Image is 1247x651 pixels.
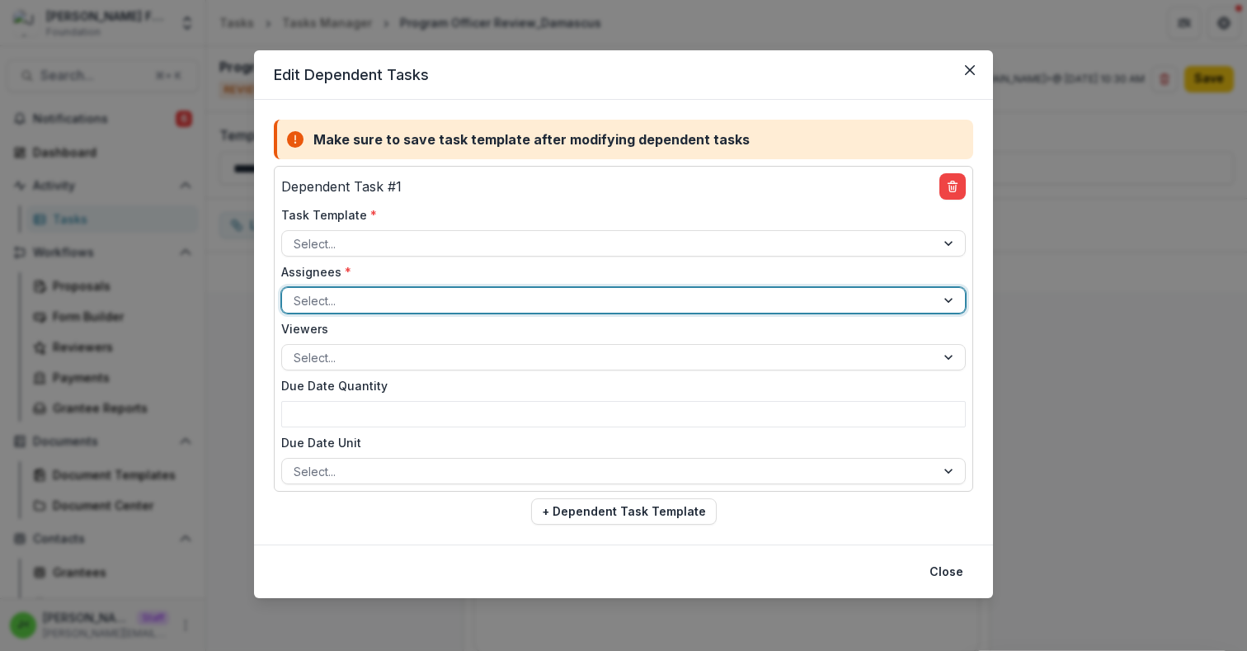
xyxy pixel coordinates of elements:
button: Close [957,57,983,83]
button: + Dependent Task Template [531,498,717,525]
p: Dependent Task # 1 [281,177,402,196]
label: Viewers [281,320,956,337]
button: delete [939,173,966,200]
button: Close [920,559,973,585]
div: Make sure to save task template after modifying dependent tasks [313,130,750,149]
label: Assignees [281,263,956,281]
label: Due Date Quantity [281,377,956,394]
label: Task Template [281,206,956,224]
label: Due Date Unit [281,434,956,451]
header: Edit Dependent Tasks [254,50,993,100]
